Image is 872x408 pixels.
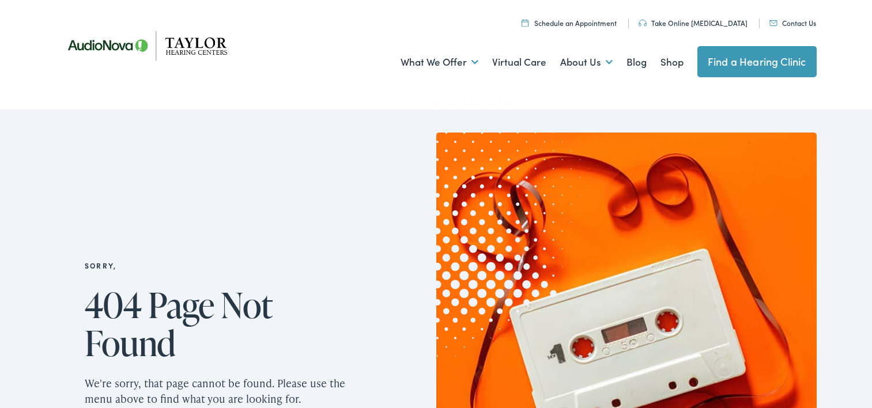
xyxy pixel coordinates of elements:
[85,262,361,270] h2: Sorry,
[626,41,647,84] a: Blog
[522,18,617,28] a: Schedule an Appointment
[85,324,176,362] span: Found
[639,20,647,27] img: utility icon
[660,41,684,84] a: Shop
[522,19,529,27] img: utility icon
[85,375,361,406] p: We're sorry, that page cannot be found. Please use the menu above to find what you are looking for.
[492,41,546,84] a: Virtual Care
[221,286,273,324] span: Not
[769,18,816,28] a: Contact Us
[401,41,478,84] a: What We Offer
[697,46,817,77] a: Find a Hearing Clinic
[85,286,142,324] span: 404
[303,61,607,374] img: Graphic image with a halftone pattern, contributing to the site's visual design.
[148,286,214,324] span: Page
[560,41,613,84] a: About Us
[639,18,748,28] a: Take Online [MEDICAL_DATA]
[769,20,777,26] img: utility icon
